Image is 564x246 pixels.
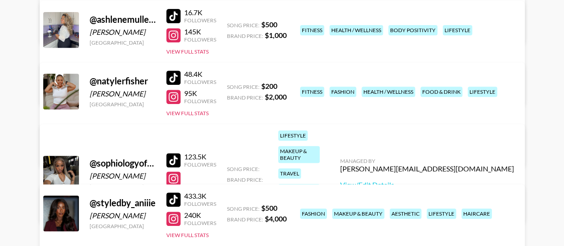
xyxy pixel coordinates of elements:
[90,101,156,108] div: [GEOGRAPHIC_DATA]
[184,211,216,220] div: 240K
[420,87,462,97] div: food & drink
[227,94,263,101] span: Brand Price:
[184,8,216,17] div: 16.7K
[461,208,492,219] div: haircare
[329,87,356,97] div: fashion
[278,130,308,141] div: lifestyle
[90,183,156,190] div: [GEOGRAPHIC_DATA]
[443,25,472,35] div: lifestyle
[90,211,156,220] div: [PERSON_NAME]
[340,164,514,173] div: [PERSON_NAME][EMAIL_ADDRESS][DOMAIN_NAME]
[362,87,415,97] div: health / wellness
[90,197,156,208] div: @ styledby_aniiie
[332,208,384,219] div: makeup & beauty
[184,152,216,161] div: 123.5K
[90,158,156,169] div: @ sophiologyofficial
[300,208,327,219] div: fashion
[166,110,209,117] button: View Full Stats
[184,220,216,226] div: Followers
[278,146,320,163] div: makeup & beauty
[90,75,156,87] div: @ natylerfisher
[166,48,209,55] button: View Full Stats
[278,184,320,201] div: health / wellness
[227,33,263,39] span: Brand Price:
[184,192,216,200] div: 433.3K
[90,28,156,37] div: [PERSON_NAME]
[90,223,156,229] div: [GEOGRAPHIC_DATA]
[388,25,437,35] div: body positivity
[90,14,156,25] div: @ ashlenemullens
[261,20,277,29] strong: $ 500
[261,204,277,212] strong: $ 500
[184,27,216,36] div: 145K
[390,208,421,219] div: aesthetic
[90,39,156,46] div: [GEOGRAPHIC_DATA]
[261,82,277,90] strong: $ 200
[184,36,216,43] div: Followers
[184,70,216,79] div: 48.4K
[227,83,259,90] span: Song Price:
[340,180,514,189] a: View/Edit Details
[184,161,216,168] div: Followers
[278,168,301,179] div: travel
[184,79,216,85] div: Followers
[300,25,324,35] div: fitness
[227,205,259,212] span: Song Price:
[227,176,263,183] span: Brand Price:
[90,171,156,180] div: [PERSON_NAME]
[329,25,383,35] div: health / wellness
[265,214,287,223] strong: $ 4,000
[184,89,216,98] div: 95K
[184,200,216,207] div: Followers
[340,158,514,164] div: Managed By
[265,92,287,101] strong: $ 2,000
[166,232,209,238] button: View Full Stats
[468,87,497,97] div: lifestyle
[427,208,456,219] div: lifestyle
[227,216,263,223] span: Brand Price:
[265,31,287,39] strong: $ 1,000
[300,87,324,97] div: fitness
[90,89,156,98] div: [PERSON_NAME]
[227,166,259,172] span: Song Price:
[227,22,259,29] span: Song Price:
[184,98,216,104] div: Followers
[184,17,216,24] div: Followers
